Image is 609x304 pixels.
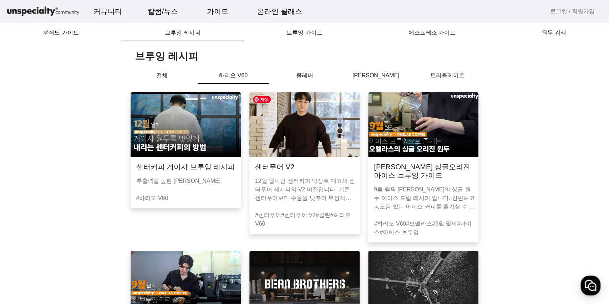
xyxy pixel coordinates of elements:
h3: 센터커피 게이샤 브루잉 레시피 [136,163,235,171]
a: #하리오 V60 [136,195,168,201]
a: #센터푸어 V2 [281,212,316,218]
a: #오멜라스 [406,221,432,227]
a: 커뮤니티 [88,2,128,21]
a: #9월 월픽 [432,221,457,227]
a: 센터커피 게이샤 브루잉 레시피추출력을 높힌 [PERSON_NAME].#하리오 V60 [126,92,245,242]
a: 온라인 클래스 [252,2,308,21]
a: 로그인 / 회원가입 [550,7,595,16]
p: 클레버 [269,71,340,80]
span: 분쇄도 가이드 [43,30,78,36]
a: #아이스 브루잉 [380,229,418,235]
span: 대화 [65,237,74,243]
a: 가이드 [201,2,234,21]
span: 설정 [110,237,119,242]
span: 브루잉 가이드 [286,30,322,36]
p: 9월 월픽 [PERSON_NAME]의 싱글 원두 아이스 드립 레시피 입니다. 간편하고 농도감 있는 아이스 커피를 즐기실 수 있습니다. [374,185,476,211]
a: #하리오 V60 [374,221,406,227]
span: 브루잉 레시피 [165,30,201,36]
p: 12월 월픽인 센터커피 박상호 대표의 센터푸어 레시피의 V2 버전입니다. 기존 센터푸어보다 수율을 낮추어 부정적인 맛이 억제되었습니다. [255,177,357,202]
span: 에스프레소 가이드 [408,30,456,36]
a: #클린 [316,212,330,218]
h3: 센터푸어 V2 [255,163,294,171]
a: 센터푸어 V212월 월픽인 센터커피 박상호 대표의 센터푸어 레시피의 V2 버전입니다. 기존 센터푸어보다 수율을 낮추어 부정적인 맛이 억제되었습니다.#센터푸어#센터푸어 V2#클... [245,92,364,242]
p: 추출력을 높힌 [PERSON_NAME]. [136,177,238,185]
h1: 브루잉 레시피 [135,50,483,63]
a: [PERSON_NAME] 싱글오리진 아이스 브루잉 가이드9월 월픽 [PERSON_NAME]의 싱글 원두 아이스 드립 레시피 입니다. 간편하고 농도감 있는 아이스 커피를 즐기실... [364,92,483,242]
p: 하리오 V60 [198,71,269,84]
img: logo [6,5,81,18]
p: 전체 [126,71,198,80]
a: 홈 [2,226,47,244]
a: 대화 [47,226,92,244]
span: 저장 [253,96,271,103]
span: 원두 검색 [542,30,566,36]
a: 설정 [92,226,137,244]
h3: [PERSON_NAME] 싱글오리진 아이스 브루잉 가이드 [374,163,473,180]
span: 홈 [22,237,27,242]
p: [PERSON_NAME] [340,71,412,80]
p: 트리콜레이트 [412,71,483,80]
a: #센터푸어 [255,212,281,218]
a: 칼럼/뉴스 [142,2,184,21]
